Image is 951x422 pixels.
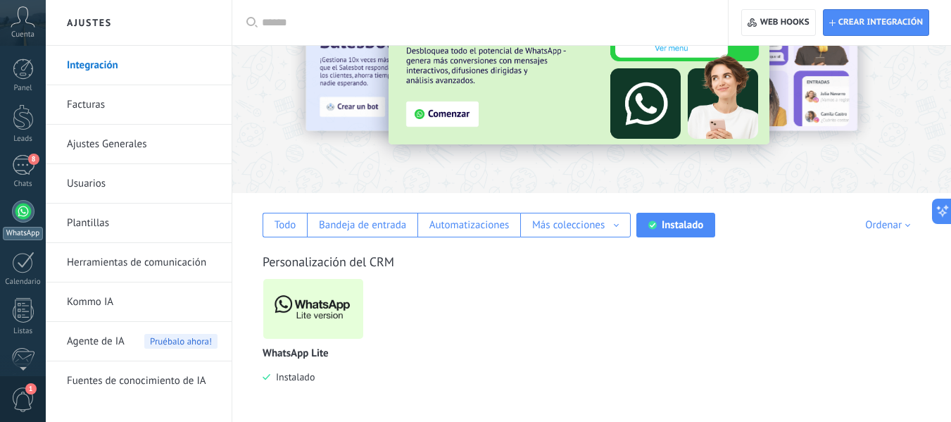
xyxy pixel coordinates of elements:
[67,283,218,322] a: Kommo IA
[46,164,232,204] li: Usuarios
[67,322,218,361] a: Agente de IAPruébalo ahora!
[275,218,296,232] div: Todo
[46,361,232,400] li: Fuentes de conocimiento de IA
[46,283,232,322] li: Kommo IA
[429,218,510,232] div: Automatizaciones
[263,275,363,343] img: logo_main.png
[741,9,815,36] button: Web hooks
[532,218,605,232] div: Más colecciones
[3,84,44,93] div: Panel
[263,278,374,404] div: WhatsApp Lite
[3,227,43,240] div: WhatsApp
[263,348,329,360] p: WhatsApp Lite
[11,30,34,39] span: Cuenta
[67,125,218,164] a: Ajustes Generales
[25,383,37,395] span: 1
[46,204,232,243] li: Plantillas
[67,46,218,85] a: Integración
[67,164,218,204] a: Usuarios
[865,218,915,232] div: Ordenar
[46,322,232,361] li: Agente de IA
[3,135,44,144] div: Leads
[46,85,232,125] li: Facturas
[263,254,394,270] a: Personalización del CRM
[760,17,810,28] span: Web hooks
[67,204,218,243] a: Plantillas
[838,17,923,28] span: Crear integración
[67,243,218,283] a: Herramientas de comunicación
[46,46,232,85] li: Integración
[823,9,929,36] button: Crear integración
[3,278,44,287] div: Calendario
[319,218,406,232] div: Bandeja de entrada
[662,218,703,232] div: Instalado
[46,243,232,283] li: Herramientas de comunicación
[3,180,44,189] div: Chats
[270,371,315,383] span: Instalado
[28,154,39,165] span: 8
[144,334,218,349] span: Pruébalo ahora!
[3,327,44,336] div: Listas
[67,361,218,401] a: Fuentes de conocimiento de IA
[67,85,218,125] a: Facturas
[46,125,232,164] li: Ajustes Generales
[67,322,125,361] span: Agente de IA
